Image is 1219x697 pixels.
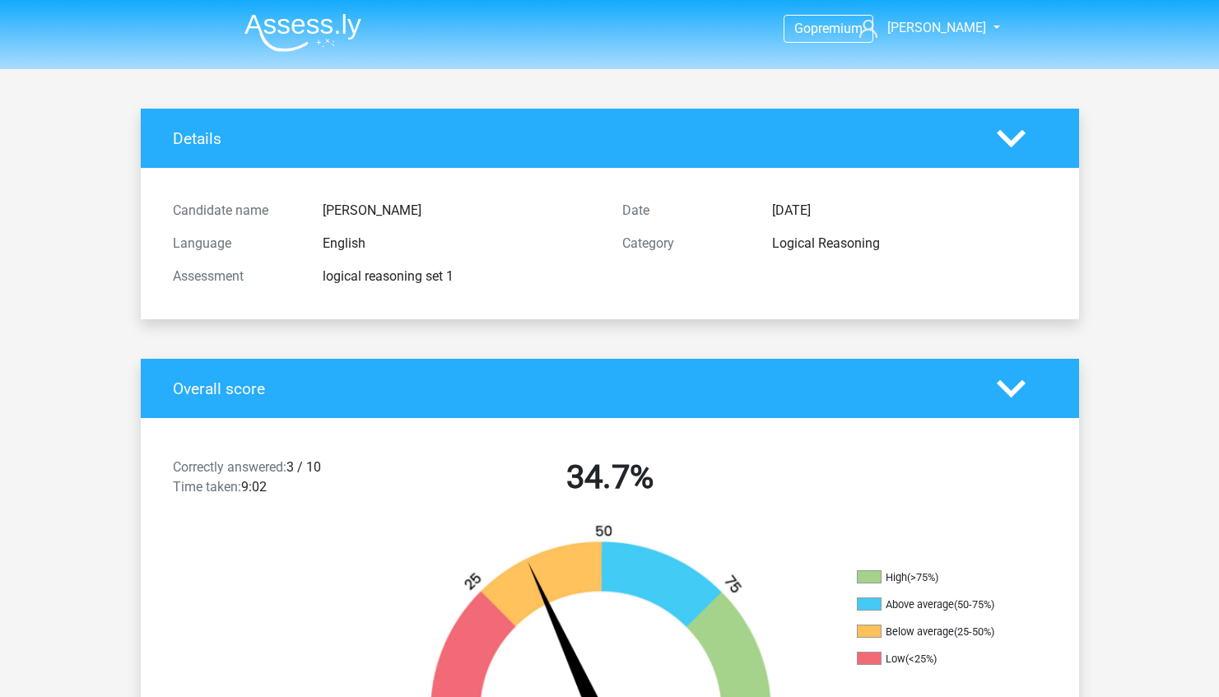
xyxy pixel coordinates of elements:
[310,267,610,286] div: logical reasoning set 1
[853,18,988,38] a: [PERSON_NAME]
[173,379,972,398] h4: Overall score
[173,459,286,475] span: Correctly answered:
[794,21,811,36] span: Go
[173,479,241,495] span: Time taken:
[173,129,972,148] h4: Details
[760,234,1059,253] div: Logical Reasoning
[161,267,310,286] div: Assessment
[610,201,760,221] div: Date
[610,234,760,253] div: Category
[244,13,361,52] img: Assessly
[161,458,385,504] div: 3 / 10 9:02
[857,570,1021,585] li: High
[811,21,863,36] span: premium
[954,625,994,638] div: (25-50%)
[161,201,310,221] div: Candidate name
[310,201,610,221] div: [PERSON_NAME]
[857,625,1021,639] li: Below average
[161,234,310,253] div: Language
[857,597,1021,612] li: Above average
[887,20,986,35] span: [PERSON_NAME]
[905,653,937,665] div: (<25%)
[784,17,872,39] a: Gopremium
[760,201,1059,221] div: [DATE]
[398,458,822,497] h2: 34.7%
[907,571,938,583] div: (>75%)
[310,234,610,253] div: English
[954,598,994,611] div: (50-75%)
[857,652,1021,667] li: Low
